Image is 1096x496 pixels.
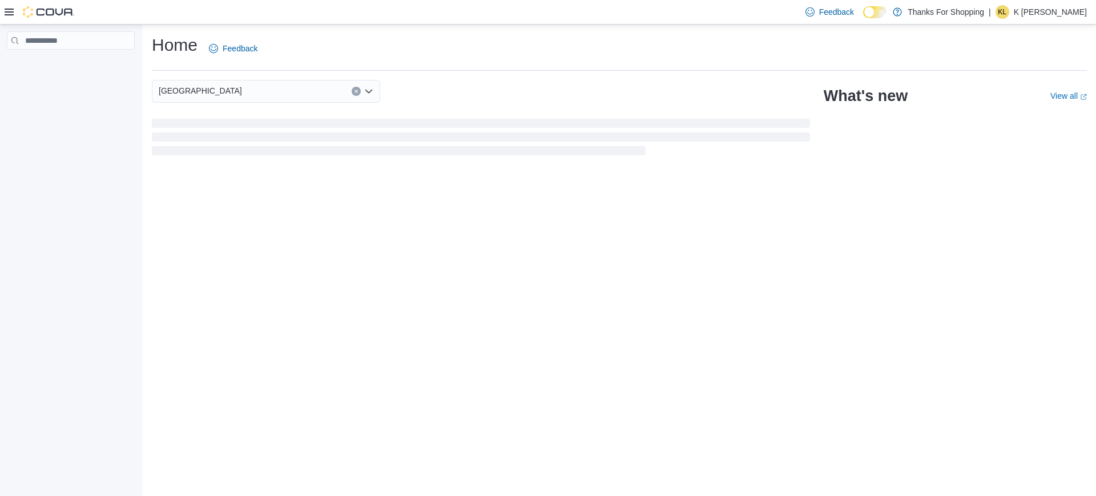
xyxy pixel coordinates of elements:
[819,6,854,18] span: Feedback
[824,87,908,105] h2: What's new
[998,5,1006,19] span: KL
[152,121,810,158] span: Loading
[1050,91,1087,100] a: View allExternal link
[1080,94,1087,100] svg: External link
[1014,5,1087,19] p: K [PERSON_NAME]
[801,1,859,23] a: Feedback
[152,34,198,57] h1: Home
[7,52,135,79] nav: Complex example
[352,87,361,96] button: Clear input
[159,84,242,98] span: [GEOGRAPHIC_DATA]
[863,6,887,18] input: Dark Mode
[908,5,984,19] p: Thanks For Shopping
[996,5,1009,19] div: K Lemire-Dawson
[23,6,74,18] img: Cova
[204,37,262,60] a: Feedback
[223,43,257,54] span: Feedback
[364,87,373,96] button: Open list of options
[989,5,991,19] p: |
